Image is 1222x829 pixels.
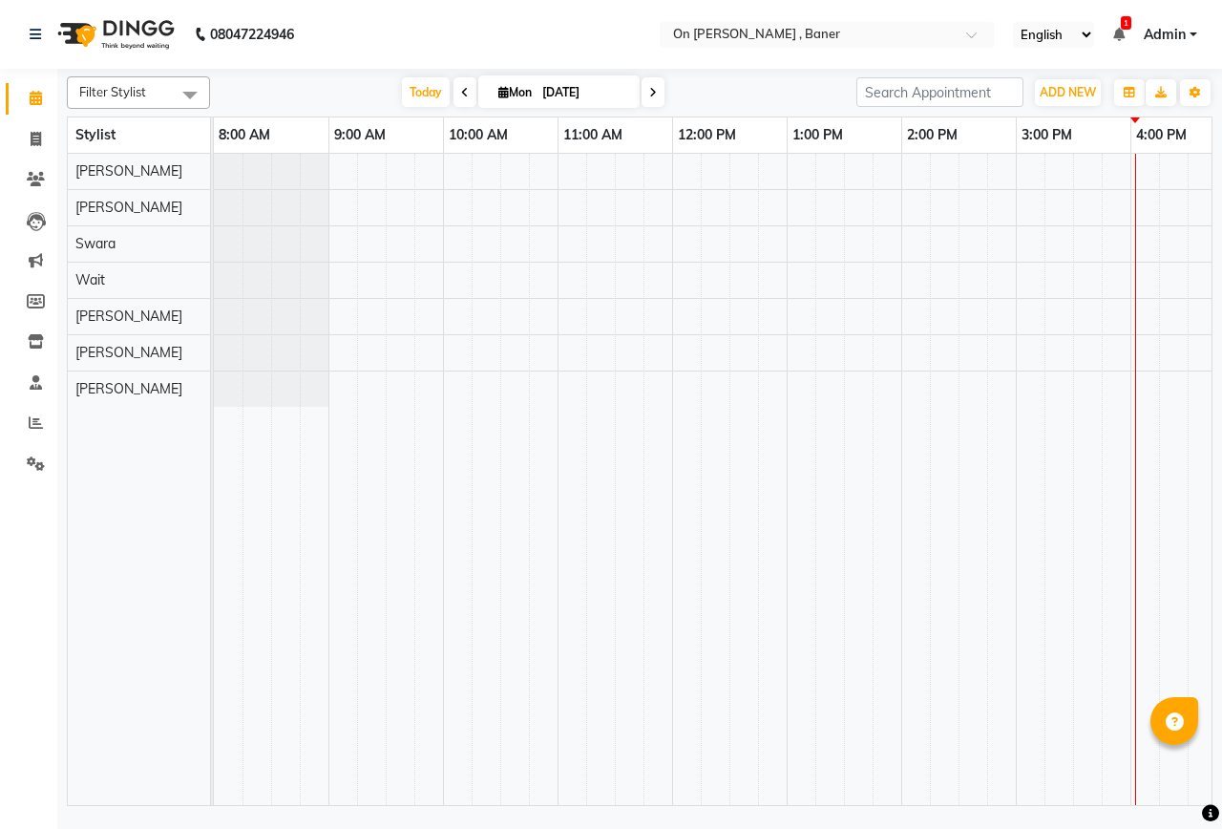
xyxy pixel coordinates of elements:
span: [PERSON_NAME] [75,380,182,397]
iframe: chat widget [1142,753,1203,810]
a: 3:00 PM [1017,121,1077,149]
span: [PERSON_NAME] [75,162,182,180]
a: 1:00 PM [788,121,848,149]
span: Wait [75,271,105,288]
span: Stylist [75,126,116,143]
a: 2:00 PM [902,121,962,149]
span: Mon [494,85,537,99]
img: logo [49,8,179,61]
span: ADD NEW [1040,85,1096,99]
a: 1 [1113,26,1125,43]
span: [PERSON_NAME] [75,344,182,361]
b: 08047224946 [210,8,294,61]
a: 11:00 AM [558,121,627,149]
a: 4:00 PM [1131,121,1191,149]
span: 1 [1121,16,1131,30]
span: [PERSON_NAME] [75,308,182,325]
a: 10:00 AM [444,121,513,149]
a: 12:00 PM [673,121,741,149]
span: Swara [75,235,116,252]
span: Filter Stylist [79,84,146,99]
a: 9:00 AM [329,121,390,149]
input: 2025-09-01 [537,78,632,107]
span: Today [402,77,450,107]
input: Search Appointment [856,77,1023,107]
span: Admin [1144,25,1186,45]
a: 8:00 AM [214,121,275,149]
span: [PERSON_NAME] [75,199,182,216]
button: ADD NEW [1035,79,1101,106]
